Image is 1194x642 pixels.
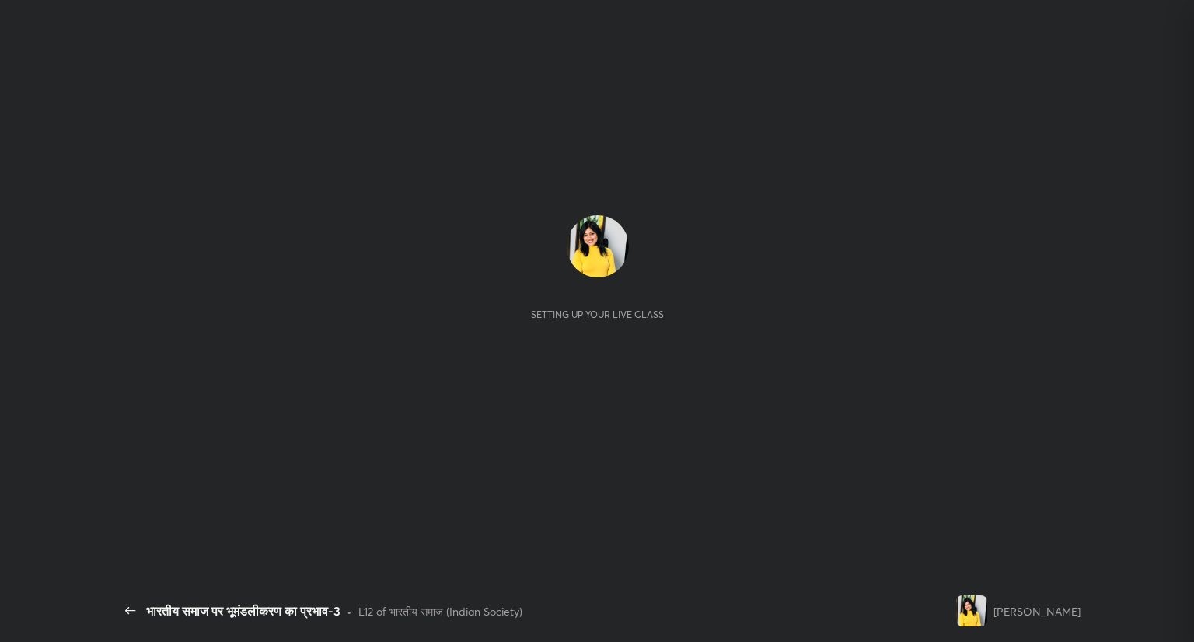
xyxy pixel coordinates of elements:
[347,603,352,619] div: •
[531,309,664,320] div: Setting up your live class
[567,215,629,277] img: b7ff81f82511446cb470fc7d5bf18fca.jpg
[956,595,987,626] img: b7ff81f82511446cb470fc7d5bf18fca.jpg
[146,602,340,620] div: भारतीय समाज पर भूमंडलीकरण का प्रभाव-3
[993,603,1081,619] div: [PERSON_NAME]
[358,603,522,619] div: L12 of भारतीय समाज (Indian Society)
